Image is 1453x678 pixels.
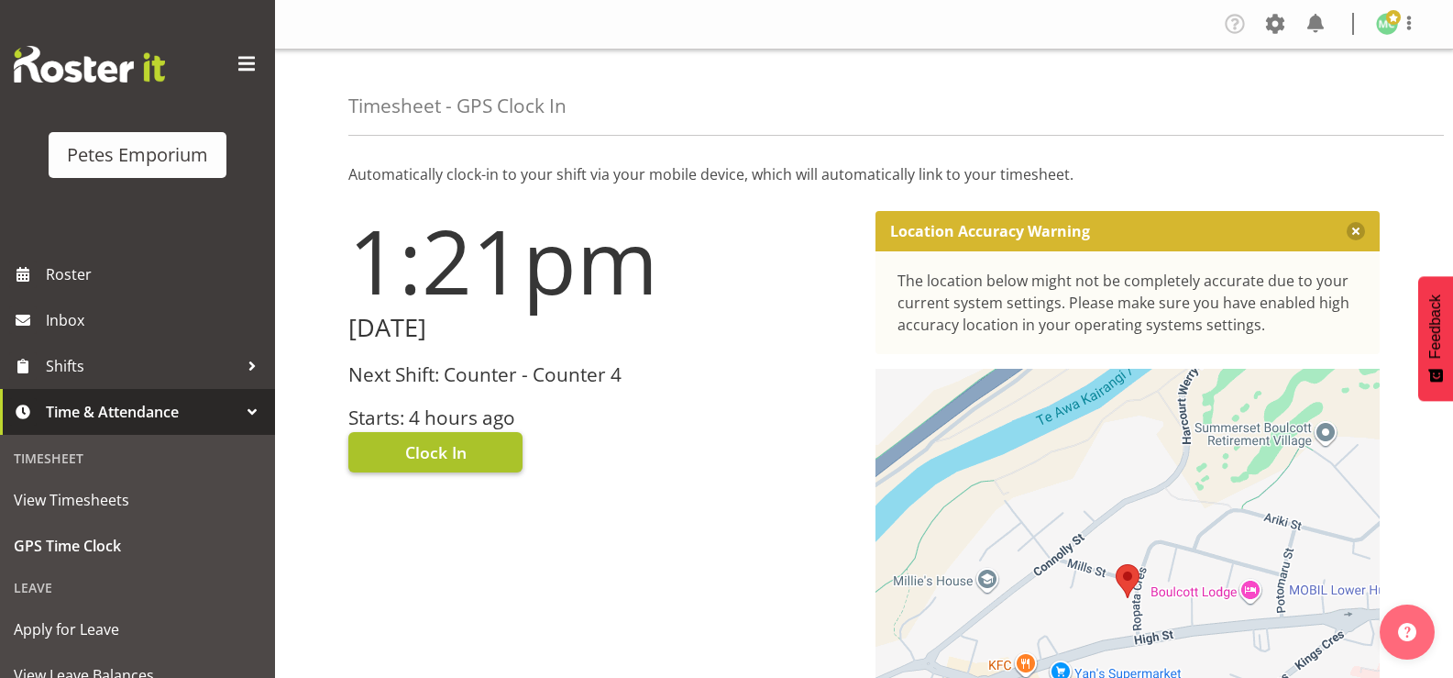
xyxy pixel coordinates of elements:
div: Leave [5,569,270,606]
h4: Timesheet - GPS Clock In [348,95,567,117]
h1: 1:21pm [348,211,853,310]
span: Roster [46,261,266,288]
span: Apply for Leave [14,616,261,643]
a: Apply for Leave [5,606,270,652]
div: The location below might not be completely accurate due to your current system settings. Please m... [897,270,1359,336]
h3: Next Shift: Counter - Counter 4 [348,364,853,385]
img: melissa-cowen2635.jpg [1376,13,1398,35]
span: Clock In [405,440,467,464]
img: Rosterit website logo [14,46,165,83]
div: Petes Emporium [67,141,208,169]
a: GPS Time Clock [5,523,270,569]
div: Timesheet [5,439,270,477]
img: help-xxl-2.png [1398,623,1416,641]
span: Feedback [1427,295,1444,359]
span: Time & Attendance [46,398,238,426]
span: View Timesheets [14,486,261,514]
span: Inbox [46,306,266,334]
span: Shifts [46,352,238,380]
p: Automatically clock-in to your shift via your mobile device, which will automatically link to you... [348,163,1380,185]
h2: [DATE] [348,314,853,342]
button: Close message [1347,222,1365,240]
span: GPS Time Clock [14,532,261,560]
h3: Starts: 4 hours ago [348,407,853,428]
button: Feedback - Show survey [1418,276,1453,401]
p: Location Accuracy Warning [890,222,1090,240]
a: View Timesheets [5,477,270,523]
button: Clock In [348,432,523,472]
